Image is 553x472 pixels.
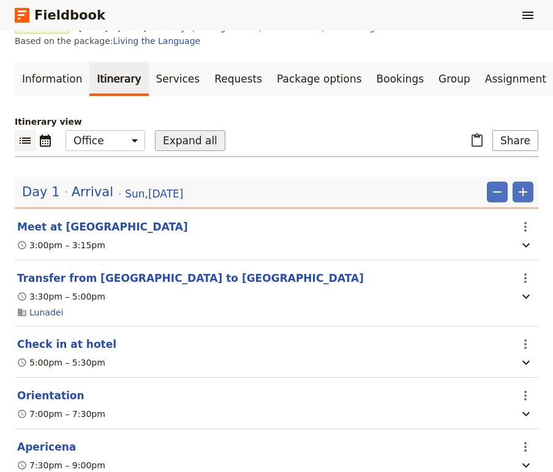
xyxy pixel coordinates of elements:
div: 7:30pm – 9:00pm [17,459,105,471]
span: Sun , [DATE] [125,186,183,201]
div: 3:30pm – 5:00pm [17,290,105,303]
a: Services [149,62,208,96]
button: Actions [515,268,536,289]
a: Requests [207,62,269,96]
button: List view [15,130,36,151]
div: 5:00pm – 5:30pm [17,356,105,369]
p: Itinerary view [15,116,538,128]
button: Remove [487,182,508,202]
a: Itinerary [89,62,148,96]
span: Day 1 [22,183,60,201]
button: Paste itinerary item [467,130,487,151]
button: Edit this itinerary item [17,337,116,352]
button: Show menu [517,5,538,26]
button: Add [513,182,533,202]
button: Edit this itinerary item [17,440,76,454]
a: Bookings [369,62,431,96]
a: Information [15,62,89,96]
button: Expand all [155,130,225,151]
a: Living the Language [113,36,201,46]
div: 7:00pm – 7:30pm [17,408,105,420]
a: Fieldbook [15,5,105,26]
button: Actions [515,385,536,406]
button: Edit this itinerary item [17,219,188,234]
span: Based on the package: [15,35,200,47]
button: Calendar view [36,130,56,151]
a: Package options [269,62,369,96]
button: Actions [515,334,536,355]
button: Actions [515,437,536,457]
button: Edit this itinerary item [17,271,364,286]
a: Group [431,62,478,96]
button: Share [492,130,538,151]
button: Edit this itinerary item [17,388,85,403]
button: Edit day information [22,183,183,201]
span: Arrival [72,183,113,201]
button: Actions [515,216,536,237]
div: 3:00pm – 3:15pm [17,239,105,251]
a: Lunadei [29,306,63,319]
